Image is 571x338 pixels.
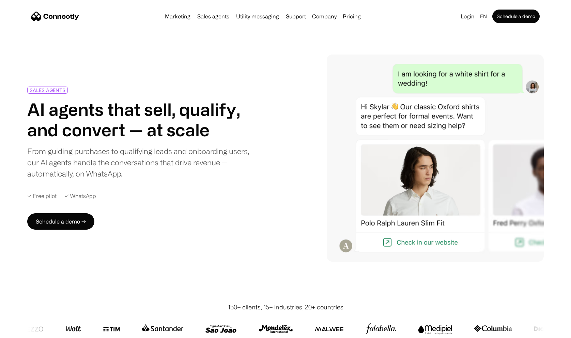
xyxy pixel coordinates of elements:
[7,325,41,336] aside: Language selected: English
[312,12,337,21] div: Company
[30,88,65,93] div: SALES AGENTS
[340,14,364,19] a: Pricing
[31,11,79,21] a: home
[14,326,41,336] ul: Language list
[492,10,540,23] a: Schedule a demo
[233,14,282,19] a: Utility messaging
[283,14,309,19] a: Support
[480,12,487,21] div: en
[65,193,96,199] div: ✓ WhatsApp
[27,193,57,199] div: ✓ Free pilot
[27,145,251,179] div: From guiding purchases to qualifying leads and onboarding users, our AI agents handle the convers...
[477,12,491,21] div: en
[195,14,232,19] a: Sales agents
[162,14,193,19] a: Marketing
[27,99,251,140] h1: AI agents that sell, qualify, and convert — at scale
[228,303,343,312] div: 150+ clients, 15+ industries, 20+ countries
[310,12,339,21] div: Company
[27,213,94,230] a: Schedule a demo →
[458,12,477,21] a: Login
